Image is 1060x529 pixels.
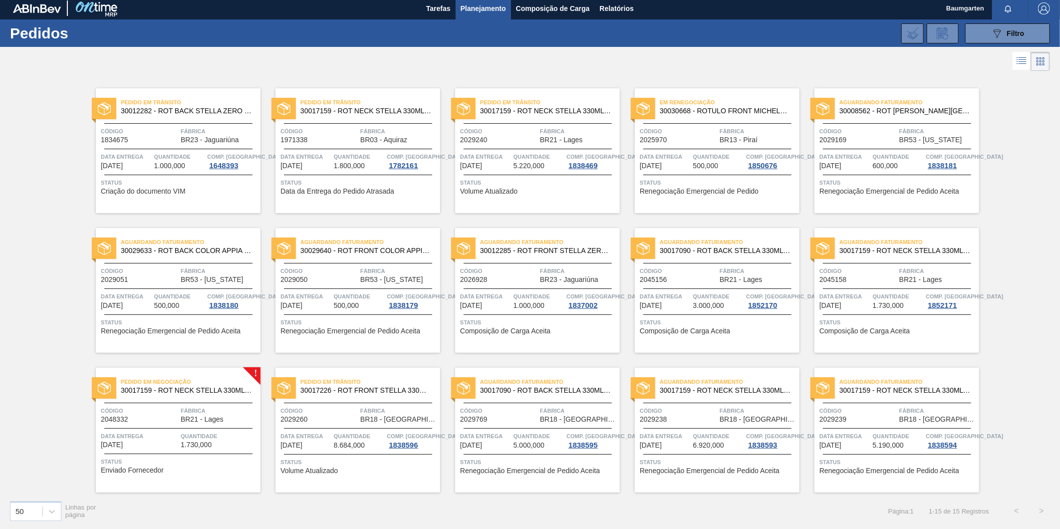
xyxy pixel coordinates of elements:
[480,387,612,394] span: 30017090 - ROT BACK STELLA 330ML 429
[799,228,979,353] a: statusAguardando Faturamento30017159 - ROT NECK STELLA 330ML 429Código2045158FábricaBR21 - LagesD...
[81,368,261,493] a: !statusPedido em Negociação30017159 - ROT NECK STELLA 330ML 429Código2048332FábricaBR21 - LagesDa...
[181,126,258,136] span: Fábrica
[926,301,959,309] div: 1852171
[101,431,178,441] span: Data Entrega
[207,291,284,301] span: Comp. Carga
[640,266,717,276] span: Código
[15,507,24,516] div: 50
[460,431,511,441] span: Data Entrega
[660,107,792,115] span: 30030668 - ROTULO FRONT MICHELOB 330ML EXP CH
[514,152,564,162] span: Quantidade
[101,457,258,467] span: Status
[640,291,691,301] span: Data Entrega
[460,126,537,136] span: Código
[387,291,464,301] span: Comp. Carga
[440,368,620,493] a: statusAguardando Faturamento30017090 - ROT BACK STELLA 330ML 429Código2029769FábricaBR18 - [GEOGR...
[992,1,1024,15] button: Notificações
[387,431,464,441] span: Comp. Carga
[121,107,253,115] span: 30012282 - ROT BACK STELLA ZERO 330ML EXP CHILE
[620,88,799,213] a: statusEm Renegociação30030668 - ROTULO FRONT MICHELOB 330ML EXP CHCódigo2025970FábricaBR13 - Pira...
[101,136,128,144] span: 1834675
[334,162,365,170] span: 1.800,000
[899,266,977,276] span: Fábrica
[637,242,650,255] img: status
[640,276,667,283] span: 2045156
[460,416,488,423] span: 2029769
[746,431,797,449] a: Comp. [GEOGRAPHIC_DATA]1838593
[839,387,971,394] span: 30017159 - ROT NECK STELLA 330ML 429
[280,162,302,170] span: 19/09/2025
[460,136,488,144] span: 2029240
[660,387,792,394] span: 30017159 - ROT NECK STELLA 330ML 429
[360,126,438,136] span: Fábrica
[181,266,258,276] span: Fábrica
[926,431,1003,441] span: Comp. Carga
[387,441,420,449] div: 1838596
[280,431,331,441] span: Data Entrega
[873,152,924,162] span: Quantidade
[926,162,959,170] div: 1838181
[720,406,797,416] span: Fábrica
[640,126,717,136] span: Código
[693,162,719,170] span: 500,000
[460,457,617,467] span: Status
[566,301,599,309] div: 1837002
[799,368,979,493] a: statusAguardando Faturamento30017159 - ROT NECK STELLA 330ML 429Código2029239FábricaBR18 - [GEOGR...
[387,291,438,309] a: Comp. [GEOGRAPHIC_DATA]1838179
[693,291,744,301] span: Quantidade
[101,467,164,474] span: Enviado Fornecedor
[426,2,451,14] span: Tarefas
[927,23,959,43] div: Solicitação de Revisão de Pedidos
[640,416,667,423] span: 2029238
[121,237,261,247] span: Aguardando Faturamento
[440,88,620,213] a: statusPedido em Trânsito30017159 - ROT NECK STELLA 330ML 429Código2029240FábricaBR21 - LagesData ...
[540,126,617,136] span: Fábrica
[926,291,1003,301] span: Comp. Carga
[121,247,253,255] span: 30029633 - ROT BACK COLOR APPIA 600ML NIV24
[1031,52,1050,71] div: Visão em Cards
[101,276,128,283] span: 2029051
[640,406,717,416] span: Código
[121,387,253,394] span: 30017159 - ROT NECK STELLA 330ML 429
[819,136,847,144] span: 2029169
[746,441,779,449] div: 1838593
[660,237,799,247] span: Aguardando Faturamento
[261,228,440,353] a: statusAguardando Faturamento30029640 - ROT FRONT COLOR APPIA 600M NIV24Código2029050FábricaBR53 -...
[101,178,258,188] span: Status
[261,88,440,213] a: statusPedido em Trânsito30017159 - ROT NECK STELLA 330ML 429Código1971338FábricaBR03 - AquirazDat...
[280,467,338,475] span: Volume Atualizado
[640,162,662,170] span: 08/10/2025
[280,188,394,195] span: Data da Entrega do Pedido Atrasada
[121,97,261,107] span: Pedido em Trânsito
[480,97,620,107] span: Pedido em Trânsito
[816,242,829,255] img: status
[816,382,829,395] img: status
[460,266,537,276] span: Código
[899,406,977,416] span: Fábrica
[387,162,420,170] div: 1782161
[387,431,438,449] a: Comp. [GEOGRAPHIC_DATA]1838596
[873,162,898,170] span: 600,000
[720,136,758,144] span: BR13 - Piraí
[819,276,847,283] span: 2045158
[460,302,482,309] span: 12/10/2025
[929,508,989,515] span: 1 - 15 de 15 Registros
[819,467,959,475] span: Renegociação Emergencial de Pedido Aceita
[460,188,518,195] span: Volume Atualizado
[926,291,977,309] a: Comp. [GEOGRAPHIC_DATA]1852171
[207,301,240,309] div: 1838180
[300,377,440,387] span: Pedido em Trânsito
[660,247,792,255] span: 30017090 - ROT BACK STELLA 330ML 429
[839,237,979,247] span: Aguardando Faturamento
[277,242,290,255] img: status
[566,162,599,170] div: 1838469
[640,302,662,309] span: 12/10/2025
[566,291,644,301] span: Comp. Carga
[387,152,438,170] a: Comp. [GEOGRAPHIC_DATA]1782161
[620,368,799,493] a: statusAguardando Faturamento30017159 - ROT NECK STELLA 330ML 429Código2029238FábricaBR18 - [GEOGR...
[819,431,870,441] span: Data Entrega
[693,431,744,441] span: Quantidade
[280,276,308,283] span: 2029050
[277,382,290,395] img: status
[280,266,358,276] span: Código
